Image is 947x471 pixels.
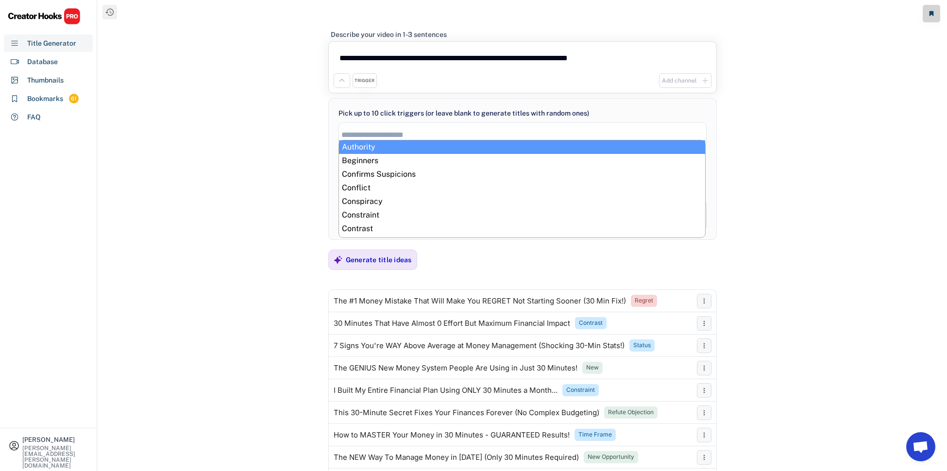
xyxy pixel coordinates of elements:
[334,342,625,350] div: 7 Signs You're WAY Above Average at Money Management (Shocking 30-Min Stats!)
[635,297,653,305] div: Regret
[27,38,76,49] div: Title Generator
[578,431,612,439] div: Time Frame
[334,409,599,417] div: This 30-Minute Secret Fixes Your Finances Forever (No Complex Budgeting)
[27,75,64,85] div: Thumbnails
[334,320,570,327] div: 30 Minutes That Have Almost 0 Effort But Maximum Financial Impact
[608,408,654,417] div: Refute Objection
[339,168,705,181] li: Confirms Suspicions
[334,297,626,305] div: The #1 Money Mistake That Will Make You REGRET Not Starting Sooner (30 Min Fix!)
[586,364,599,372] div: New
[334,454,579,461] div: The NEW Way To Manage Money in [DATE] (Only 30 Minutes Required)
[331,30,447,39] div: Describe your video in 1-3 sentences
[339,154,705,168] li: Beginners
[566,386,595,394] div: Constraint
[8,8,81,25] img: CHPRO%20Logo.svg
[355,78,374,84] div: TRIGGER
[22,445,88,469] div: [PERSON_NAME][EMAIL_ADDRESS][PERSON_NAME][DOMAIN_NAME]
[27,112,41,122] div: FAQ
[633,341,651,350] div: Status
[339,140,705,154] li: Authority
[339,222,705,235] li: Contrast
[27,94,63,104] div: Bookmarks
[334,387,558,394] div: I Built My Entire Financial Plan Using ONLY 30 Minutes a Month...
[906,432,935,461] a: Open chat
[334,364,577,372] div: The GENIUS New Money System People Are Using in Just 30 Minutes!
[334,431,570,439] div: How to MASTER Your Money in 30 Minutes - GUARANTEED Results!
[579,319,603,327] div: Contrast
[588,453,634,461] div: New Opportunity
[346,255,412,264] div: Generate title ideas
[22,437,88,443] div: [PERSON_NAME]
[339,235,705,249] li: Controversy
[339,208,705,222] li: Constraint
[662,77,697,85] div: Add channel
[27,57,58,67] div: Database
[69,95,79,103] div: 61
[338,108,589,118] div: Pick up to 10 click triggers (or leave blank to generate titles with random ones)
[339,181,705,195] li: Conflict
[339,195,705,208] li: Conspiracy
